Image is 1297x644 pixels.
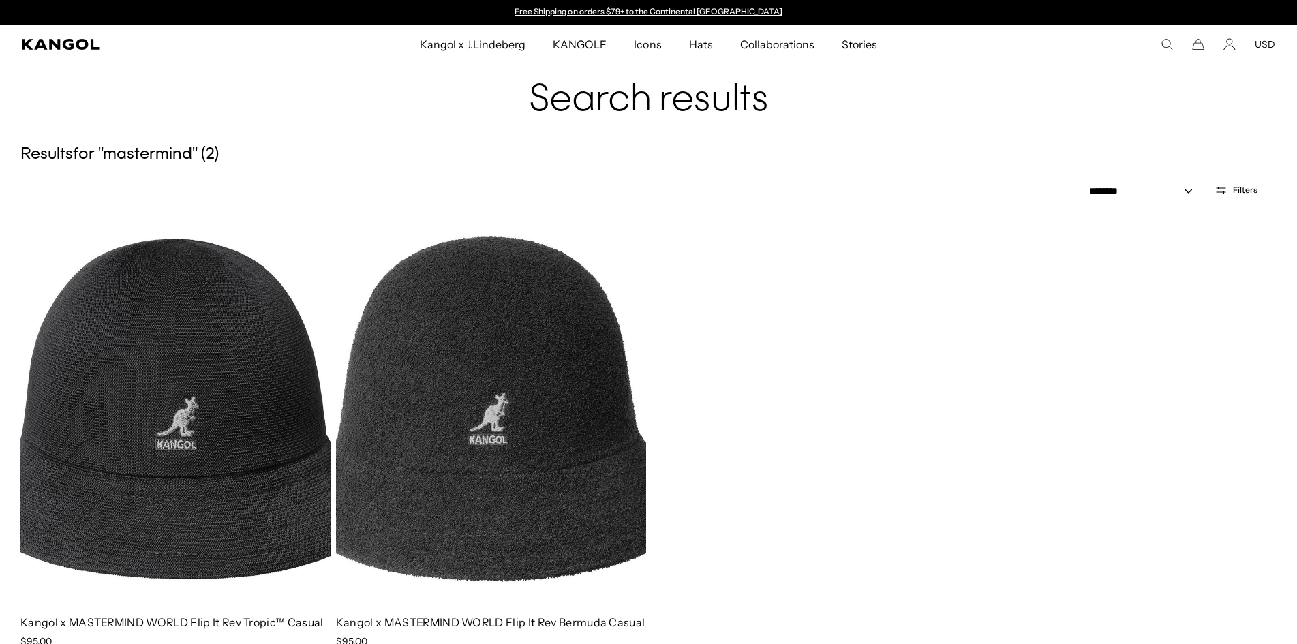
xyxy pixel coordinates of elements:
h1: Search results [20,35,1277,123]
a: Icons [620,25,675,64]
h5: Results for " mastermind " ( 2 ) [20,144,1277,165]
div: Announcement [508,7,789,18]
a: Free Shipping on orders $79+ to the Continental [GEOGRAPHIC_DATA] [515,6,782,16]
select: Sort by: Featured [1084,184,1206,198]
span: Filters [1233,185,1257,195]
span: Icons [634,25,661,64]
span: Collaborations [740,25,814,64]
a: Collaborations [727,25,828,64]
a: Kangol x MASTERMIND WORLD Flip It Rev Tropic™ Casual [20,615,324,629]
a: Kangol x MASTERMIND WORLD Flip It Rev Bermuda Casual [336,615,645,629]
button: Open filters [1206,184,1266,196]
summary: Search here [1161,38,1173,50]
a: KANGOLF [539,25,620,64]
button: USD [1255,38,1275,50]
img: Kangol x MASTERMIND WORLD Flip It Rev Tropic™ Casual [20,215,331,604]
span: KANGOLF [553,25,607,64]
button: Cart [1192,38,1204,50]
a: Kangol [22,39,278,50]
span: Hats [689,25,713,64]
img: Kangol x MASTERMIND WORLD Flip It Rev Bermuda Casual [336,215,646,604]
a: Account [1223,38,1236,50]
span: Stories [842,25,877,64]
span: Kangol x J.Lindeberg [420,25,526,64]
a: Kangol x J.Lindeberg [406,25,540,64]
a: Hats [675,25,727,64]
a: Stories [828,25,891,64]
slideshow-component: Announcement bar [508,7,789,18]
div: 1 of 2 [508,7,789,18]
